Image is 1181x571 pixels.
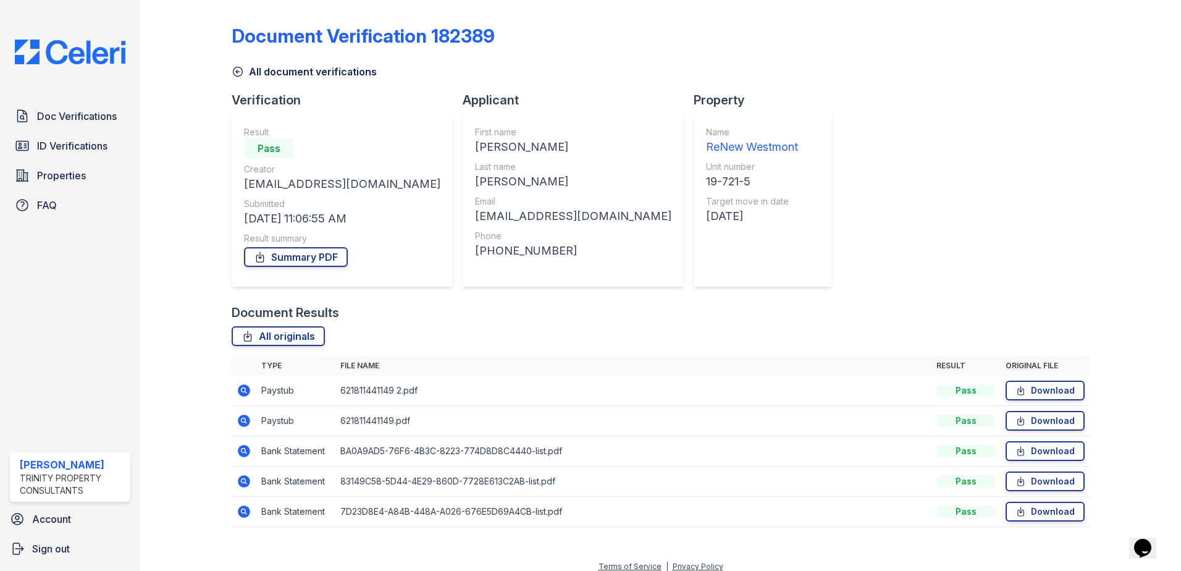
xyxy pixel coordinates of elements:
[37,109,117,124] span: Doc Verifications
[706,208,798,225] div: [DATE]
[335,406,931,436] td: 621811441149.pdf
[20,457,125,472] div: [PERSON_NAME]
[1006,441,1085,461] a: Download
[475,138,671,156] div: [PERSON_NAME]
[256,436,335,467] td: Bank Statement
[335,356,931,376] th: File name
[37,138,107,153] span: ID Verifications
[244,176,440,193] div: [EMAIL_ADDRESS][DOMAIN_NAME]
[936,384,996,397] div: Pass
[936,415,996,427] div: Pass
[694,91,842,109] div: Property
[706,138,798,156] div: ReNew Westmont
[1129,522,1169,559] iframe: chat widget
[1006,472,1085,491] a: Download
[666,562,668,571] div: |
[5,536,135,561] a: Sign out
[37,198,57,213] span: FAQ
[32,512,71,527] span: Account
[706,161,798,173] div: Unit number
[256,497,335,527] td: Bank Statement
[1001,356,1090,376] th: Original file
[244,126,440,138] div: Result
[244,232,440,245] div: Result summary
[244,247,348,267] a: Summary PDF
[599,562,662,571] a: Terms of Service
[706,126,798,156] a: Name ReNew Westmont
[5,40,135,64] img: CE_Logo_Blue-a8612792a0a2168367f1c8372b55b34899dd931a85d93a1a3d3e32e68fde9ad4.png
[244,210,440,227] div: [DATE] 11:06:55 AM
[244,138,293,158] div: Pass
[5,507,135,531] a: Account
[706,126,798,138] div: Name
[32,541,70,556] span: Sign out
[232,25,495,47] div: Document Verification 182389
[335,467,931,497] td: 83149C58-5D44-4E29-860D-7728E613C2AB-list.pdf
[10,104,130,129] a: Doc Verifications
[232,91,463,109] div: Verification
[232,326,325,346] a: All originals
[244,198,440,210] div: Submitted
[256,376,335,406] td: Paystub
[931,356,1001,376] th: Result
[256,406,335,436] td: Paystub
[1006,381,1085,400] a: Download
[475,230,671,242] div: Phone
[475,161,671,173] div: Last name
[936,445,996,457] div: Pass
[475,242,671,260] div: [PHONE_NUMBER]
[37,168,86,183] span: Properties
[232,64,377,79] a: All document verifications
[335,436,931,467] td: BA0A9AD5-76F6-4B3C-8223-774D8D8C4440-list.pdf
[20,472,125,497] div: Trinity Property Consultants
[1006,411,1085,431] a: Download
[256,467,335,497] td: Bank Statement
[463,91,694,109] div: Applicant
[706,173,798,190] div: 19-721-5
[335,497,931,527] td: 7D23D8E4-A84B-448A-A026-676E5D69A4CB-list.pdf
[244,163,440,176] div: Creator
[936,475,996,488] div: Pass
[475,208,671,225] div: [EMAIL_ADDRESS][DOMAIN_NAME]
[232,304,339,321] div: Document Results
[673,562,723,571] a: Privacy Policy
[10,163,130,188] a: Properties
[256,356,335,376] th: Type
[706,195,798,208] div: Target move in date
[335,376,931,406] td: 621811441149 2.pdf
[1006,502,1085,522] a: Download
[10,133,130,158] a: ID Verifications
[475,173,671,190] div: [PERSON_NAME]
[10,193,130,218] a: FAQ
[936,505,996,518] div: Pass
[475,126,671,138] div: First name
[475,195,671,208] div: Email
